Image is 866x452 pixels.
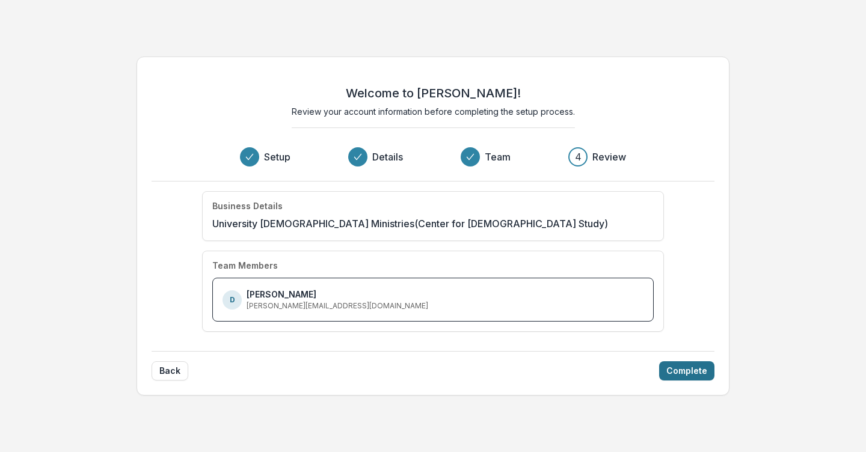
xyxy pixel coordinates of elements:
[212,261,278,271] h4: Team Members
[212,201,283,212] h4: Business Details
[152,361,188,380] button: Back
[592,150,626,164] h3: Review
[212,216,608,231] p: University [DEMOGRAPHIC_DATA] Ministries (Center for [DEMOGRAPHIC_DATA] Study)
[346,86,521,100] h2: Welcome to [PERSON_NAME]!
[372,150,403,164] h3: Details
[575,150,582,164] div: 4
[230,295,235,305] p: D
[247,301,428,311] p: [PERSON_NAME][EMAIL_ADDRESS][DOMAIN_NAME]
[264,150,290,164] h3: Setup
[247,288,316,301] p: [PERSON_NAME]
[240,147,626,166] div: Progress
[292,105,575,118] p: Review your account information before completing the setup process.
[659,361,714,380] button: Complete
[485,150,511,164] h3: Team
